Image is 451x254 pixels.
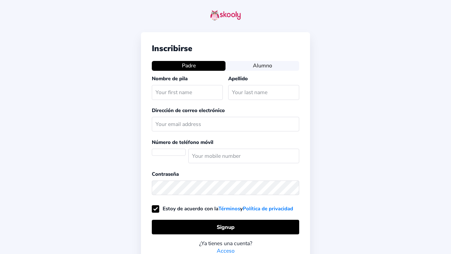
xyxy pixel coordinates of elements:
button: eye outlineeye off outline [289,184,299,191]
div: ¿Ya tienes una cuenta? [152,240,299,247]
input: Your first name [152,85,223,100]
label: Apellido [228,75,248,82]
div: Inscribirse [152,43,299,54]
label: Estoy de acuerdo con la y [152,205,293,212]
input: Your mobile number [188,149,299,163]
label: Número de teléfono móvil [152,139,213,146]
ion-icon: eye outline [289,184,296,191]
button: Padre [152,61,225,70]
button: Alumno [225,61,299,70]
label: Nombre de pila [152,75,188,82]
input: Your last name [228,85,299,100]
input: Your email address [152,117,299,131]
a: Términos [218,205,240,212]
a: Política de privacidad [243,205,293,212]
img: skooly-logo.png [210,10,241,21]
label: Contraseña [152,171,179,177]
label: Dirección de correo electrónico [152,107,225,114]
button: arrow back outline [141,12,148,20]
button: Signup [152,220,299,234]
